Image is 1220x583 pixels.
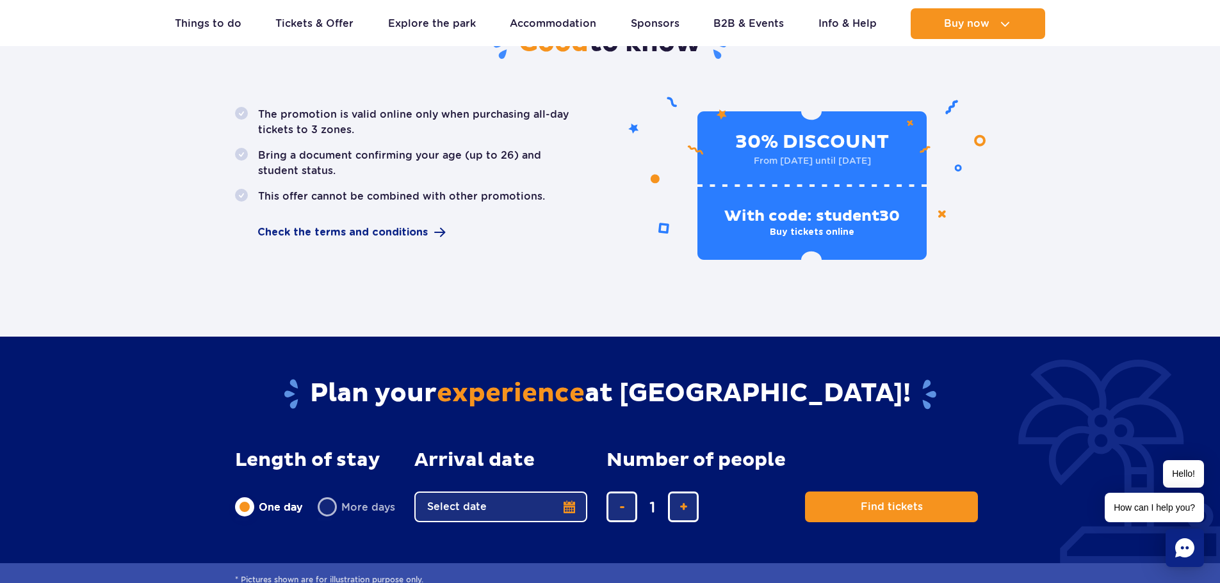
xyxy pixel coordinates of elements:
[235,148,579,179] li: Bring a document confirming your age (up to 26) and student status.
[414,449,535,471] span: Arrival date
[235,493,302,520] label: One day
[257,225,579,240] a: Check the terms and conditions
[713,8,784,39] a: B2B & Events
[257,225,428,240] span: Check the terms and conditions
[861,501,923,513] span: Find tickets
[805,491,978,522] button: Find tickets
[235,378,985,411] h2: Plan your at [GEOGRAPHIC_DATA]!
[275,8,354,39] a: Tickets & Offer
[606,491,637,522] button: remove ticket
[388,8,476,39] a: Explore the park
[1166,529,1204,567] div: Chat
[235,449,985,522] form: Planning your visit to Park of Poland
[1163,460,1204,488] span: Hello!
[437,378,585,410] span: experience
[510,8,596,39] a: Accommodation
[175,8,241,39] a: Things to do
[1105,493,1204,522] span: How can I help you?
[911,8,1045,39] button: Buy now
[606,449,786,471] span: Number of people
[944,18,989,29] span: Buy now
[631,8,679,39] a: Sponsors
[818,8,877,39] a: Info & Help
[235,189,579,204] li: This offer cannot be combined with other promotions.
[414,491,587,522] button: Select date
[235,107,579,138] li: The promotion is valid online only when purchasing all-day tickets to 3 zones.
[668,491,699,522] button: add ticket
[318,493,395,520] label: More days
[637,491,668,522] input: number of tickets
[235,449,380,471] span: Length of stay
